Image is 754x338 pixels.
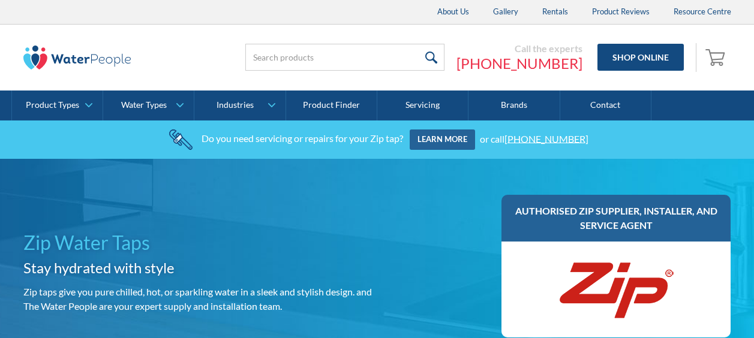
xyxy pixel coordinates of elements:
[560,90,651,120] a: Contact
[12,90,103,120] a: Product Types
[705,47,728,67] img: shopping cart
[456,43,582,55] div: Call the experts
[245,44,444,71] input: Search products
[194,90,285,120] a: Industries
[23,257,373,279] h2: Stay hydrated with style
[468,90,560,120] a: Brands
[217,100,254,110] div: Industries
[556,253,676,325] img: Zip
[23,228,373,257] h1: Zip Water Taps
[286,90,377,120] a: Product Finder
[23,46,131,70] img: The Water People
[377,90,468,120] a: Servicing
[103,90,194,120] a: Water Types
[456,55,582,73] a: [PHONE_NUMBER]
[504,132,588,144] a: [PHONE_NUMBER]
[202,132,403,144] div: Do you need servicing or repairs for your Zip tap?
[597,44,684,71] a: Shop Online
[702,43,731,72] a: Open empty cart
[410,129,475,150] a: Learn more
[23,285,373,313] p: Zip taps give you pure chilled, hot, or sparkling water in a sleek and stylish design. and The Wa...
[513,204,719,233] h3: Authorised Zip supplier, installer, and service agent
[480,132,588,144] div: or call
[121,100,167,110] div: Water Types
[26,100,79,110] div: Product Types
